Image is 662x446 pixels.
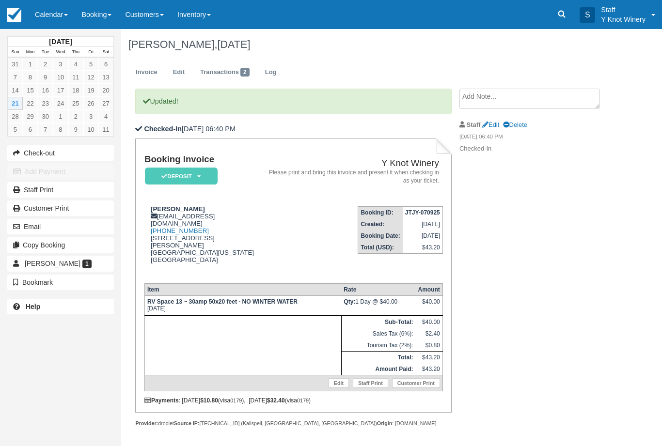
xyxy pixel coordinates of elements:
a: 31 [8,58,23,71]
a: 1 [23,58,38,71]
th: Sub-Total: [341,316,415,328]
th: Created: [358,218,403,230]
strong: [PERSON_NAME] [151,205,205,213]
a: 2 [38,58,53,71]
div: $40.00 [418,298,440,313]
a: 3 [83,110,98,123]
span: 1 [82,260,92,268]
div: S [580,7,595,23]
a: Edit [329,378,349,388]
a: 4 [98,110,113,123]
th: Thu [68,47,83,58]
td: $43.20 [403,242,443,254]
a: 7 [38,123,53,136]
td: [DATE] [403,230,443,242]
a: 10 [53,71,68,84]
a: Delete [503,121,527,128]
a: 11 [68,71,83,84]
strong: $32.40 [267,397,285,404]
a: Staff Print [353,378,388,388]
th: Fri [83,47,98,58]
h2: Y Knot Winery [262,158,439,169]
b: Help [26,303,40,310]
th: Amount [415,283,442,295]
strong: Qty [344,298,355,305]
div: droplet [TECHNICAL_ID] (Kalispell, [GEOGRAPHIC_DATA], [GEOGRAPHIC_DATA]) : [DOMAIN_NAME] [135,420,452,427]
p: Y Knot Winery [601,15,646,24]
a: Staff Print [7,182,114,198]
a: 21 [8,97,23,110]
p: Checked-In [459,144,611,154]
a: 3 [53,58,68,71]
td: 1 Day @ $40.00 [341,295,415,315]
a: 27 [98,97,113,110]
a: Invoice [128,63,165,82]
th: Sun [8,47,23,58]
strong: Provider: [135,420,158,426]
a: 6 [23,123,38,136]
a: 10 [83,123,98,136]
th: Total (USD): [358,242,403,254]
a: 9 [68,123,83,136]
td: Sales Tax (6%): [341,328,415,339]
small: 0179 [297,398,309,403]
b: Checked-In [144,125,182,133]
a: [PHONE_NUMBER] [151,227,209,234]
a: 12 [83,71,98,84]
a: 6 [98,58,113,71]
th: Total: [341,351,415,363]
a: Help [7,299,114,314]
a: 15 [23,84,38,97]
a: 30 [38,110,53,123]
button: Add Payment [7,164,114,179]
a: 9 [38,71,53,84]
a: 22 [23,97,38,110]
strong: $10.80 [200,397,218,404]
td: $2.40 [415,328,442,339]
a: 28 [8,110,23,123]
a: 24 [53,97,68,110]
a: 19 [83,84,98,97]
th: Wed [53,47,68,58]
a: 8 [53,123,68,136]
p: [DATE] 06:40 PM [135,124,452,134]
em: Deposit [145,168,218,185]
button: Check-out [7,145,114,161]
a: 8 [23,71,38,84]
strong: [DATE] [49,38,72,46]
a: Edit [166,63,192,82]
strong: Source IP: [174,420,200,426]
a: Log [258,63,284,82]
em: [DATE] 06:40 PM [459,133,611,143]
a: 11 [98,123,113,136]
strong: Payments [144,397,179,404]
a: 14 [8,84,23,97]
td: Tourism Tax (2%): [341,339,415,352]
span: [PERSON_NAME] [25,260,80,267]
button: Bookmark [7,275,114,290]
h1: [PERSON_NAME], [128,39,611,50]
a: Transactions2 [193,63,257,82]
a: Customer Print [7,200,114,216]
strong: Staff [467,121,481,128]
td: $0.80 [415,339,442,352]
a: 20 [98,84,113,97]
button: Email [7,219,114,234]
strong: JTJY-070925 [405,209,440,216]
td: $43.20 [415,363,442,375]
a: 16 [38,84,53,97]
small: 0179 [230,398,242,403]
span: 2 [240,68,250,77]
th: Booking ID: [358,207,403,219]
th: Booking Date: [358,230,403,242]
a: 4 [68,58,83,71]
a: 26 [83,97,98,110]
a: 13 [98,71,113,84]
strong: RV Space 13 ~ 30amp 50x20 feet - NO WINTER WATER [147,298,298,305]
a: Deposit [144,167,214,185]
th: Sat [98,47,113,58]
a: 2 [68,110,83,123]
span: [DATE] [217,38,250,50]
button: Copy Booking [7,237,114,253]
th: Mon [23,47,38,58]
